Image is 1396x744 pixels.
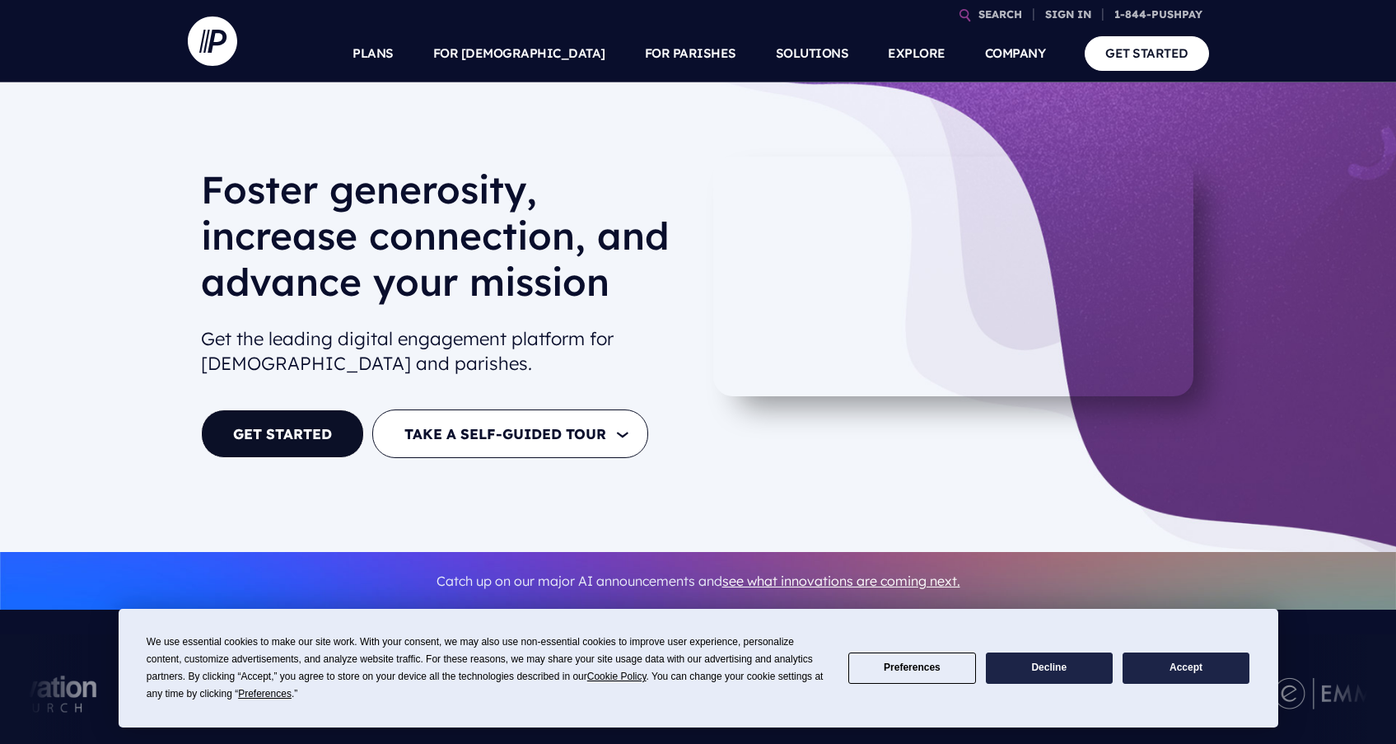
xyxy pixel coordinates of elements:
span: Preferences [238,688,292,700]
h2: Get the leading digital engagement platform for [DEMOGRAPHIC_DATA] and parishes. [201,320,685,384]
p: Catch up on our major AI announcements and [201,563,1196,600]
a: COMPANY [985,25,1046,82]
button: Preferences [848,653,975,685]
span: Cookie Policy [587,671,647,682]
a: FOR [DEMOGRAPHIC_DATA] [433,25,605,82]
div: We use essential cookies to make our site work. With your consent, we may also use non-essential ... [147,634,829,703]
button: TAKE A SELF-GUIDED TOUR [372,409,648,458]
a: GET STARTED [1085,36,1209,70]
a: EXPLORE [888,25,945,82]
button: Accept [1123,653,1249,685]
a: PLANS [353,25,394,82]
button: Decline [986,653,1113,685]
a: FOR PARISHES [645,25,736,82]
div: Cookie Consent Prompt [119,609,1278,728]
a: GET STARTED [201,409,364,458]
a: see what innovations are coming next. [722,573,960,589]
a: SOLUTIONS [776,25,849,82]
h1: Foster generosity, increase connection, and advance your mission [201,166,685,318]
